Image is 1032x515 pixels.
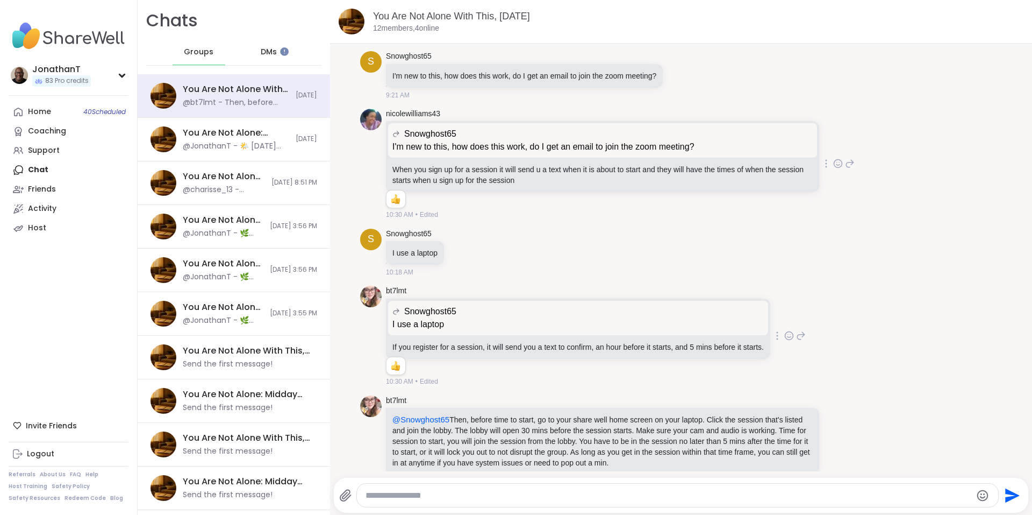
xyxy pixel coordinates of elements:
[339,9,364,34] img: You Are Not Alone With This, Oct 09
[183,446,273,457] div: Send the first message!
[183,432,311,444] div: You Are Not Alone With This, [DATE]
[420,210,438,220] span: Edited
[183,171,265,182] div: You Are Not Alone With This, [DATE]
[83,108,126,116] span: 40 Scheduled
[373,11,530,22] a: You Are Not Alone With This, [DATE]
[183,315,263,326] div: @JonathanT - 🌿 Midday Reset is here! Starting [DATE], I’ll be hosting You Are Not Alone With This...
[183,97,289,108] div: @bt7lmt - Then, before time to start, go to your share well home screen on your laptop. Click the...
[150,475,176,501] img: You Are Not Alone: Midday Reset, Oct 12
[28,126,66,137] div: Coaching
[9,471,35,478] a: Referrals
[261,47,277,58] span: DMs
[45,76,89,86] span: 83 Pro credits
[150,432,176,457] img: You Are Not Alone With This, Oct 11
[183,141,289,152] div: @JonathanT - 🌤️ [DATE] Topic 🌤️ What’s one way you’ve chosen hope over despair?
[183,389,311,400] div: You Are Not Alone: Midday Reset, [DATE]
[11,67,28,84] img: JonathanT
[9,102,128,122] a: Home40Scheduled
[85,471,98,478] a: Help
[386,286,406,297] a: bt7lmt
[360,286,382,307] img: https://sharewell-space-live.sfo3.digitaloceanspaces.com/user-generated/88ba1641-f8b8-46aa-8805-2...
[392,164,813,186] p: When you sign up for a session it will send u a text when it is about to start and they will have...
[392,318,764,331] p: I use a laptop
[390,195,401,203] button: Reactions: like
[390,362,401,370] button: Reactions: like
[28,145,60,156] div: Support
[150,388,176,414] img: You Are Not Alone: Midday Reset, Oct 11
[32,64,91,75] div: JonathanT
[146,9,198,33] h1: Chats
[999,483,1023,507] button: Send
[28,184,56,195] div: Friends
[386,191,405,208] div: Reaction list
[183,214,263,226] div: You Are Not Alone: Midday Reset, [DATE]
[183,83,289,95] div: You Are Not Alone With This, [DATE]
[386,90,410,100] span: 9:21 AM
[150,214,176,239] img: You Are Not Alone: Midday Reset, Oct 10
[392,70,656,81] p: I'm new to this, how does this work, do I get an email to join the zoom meeting?
[386,267,413,277] span: 10:18 AM
[28,223,46,234] div: Host
[150,257,176,283] img: You Are Not Alone With This, Oct 10
[415,377,418,386] span: •
[9,495,60,502] a: Safety Resources
[150,301,176,327] img: You Are Not Alone With This, Oct 07
[392,342,764,352] p: If you register for a session, it will send you a text to confirm, an hour before it starts, and ...
[28,203,56,214] div: Activity
[296,135,317,144] span: [DATE]
[9,17,128,55] img: ShareWell Nav Logo
[9,199,128,218] a: Activity
[365,490,972,501] textarea: Type your message
[28,107,51,117] div: Home
[183,403,273,413] div: Send the first message!
[150,83,176,109] img: You Are Not Alone With This, Oct 09
[392,140,813,153] p: I'm new to this, how does this work, do I get an email to join the zoom meeting?
[368,54,374,69] span: S
[392,414,813,468] p: Then, before time to start, go to your share well home screen on your laptop. Click the session t...
[40,471,66,478] a: About Us
[976,489,989,502] button: Emoji picker
[270,309,317,318] span: [DATE] 3:55 PM
[52,483,90,490] a: Safety Policy
[368,232,374,246] span: S
[150,126,176,152] img: You Are Not Alone: Midday Reset, Oct 09
[415,210,418,220] span: •
[386,229,432,239] a: Snowghost65
[110,495,123,502] a: Blog
[360,109,382,130] img: https://sharewell-space-live.sfo3.digitaloceanspaces.com/user-generated/3403c148-dfcf-4217-9166-8...
[373,23,439,34] p: 12 members, 4 online
[280,47,289,56] iframe: Spotlight
[9,416,128,435] div: Invite Friends
[9,180,128,199] a: Friends
[183,127,289,139] div: You Are Not Alone: Midday Reset, [DATE]
[9,141,128,160] a: Support
[9,218,128,238] a: Host
[183,345,311,357] div: You Are Not Alone With This, [DATE]
[386,51,432,62] a: Snowghost65
[9,483,47,490] a: Host Training
[183,301,263,313] div: You Are Not Alone With This, [DATE]
[27,449,54,460] div: Logout
[420,377,438,386] span: Edited
[150,344,176,370] img: You Are Not Alone With This, Oct 12
[296,91,317,100] span: [DATE]
[183,476,311,488] div: You Are Not Alone: Midday Reset, [DATE]
[150,170,176,196] img: You Are Not Alone With This, Oct 08
[360,396,382,417] img: https://sharewell-space-live.sfo3.digitaloceanspaces.com/user-generated/88ba1641-f8b8-46aa-8805-2...
[270,265,317,274] span: [DATE] 3:56 PM
[386,109,440,119] a: nicolewilliams43
[183,272,263,283] div: @JonathanT - 🌿 Midday Reset is here! Starting [DATE], I’ll be hosting You Are Not Alone With This...
[183,185,265,195] div: @charisse_13 - @nicolewilliams43 this was nice if you to ask?
[392,415,449,424] span: @Snowghost65
[271,178,317,187] span: [DATE] 8:51 PM
[386,357,405,375] div: Reaction list
[183,258,263,270] div: You Are Not Alone With This, [DATE]
[183,228,263,239] div: @JonathanT - 🌿 Midday Reset is here! Starting [DATE], I’ll be hosting You Are Not Alone With This...
[270,222,317,231] span: [DATE] 3:56 PM
[404,305,456,318] span: Snowghost65
[70,471,81,478] a: FAQ
[392,248,438,258] p: I use a laptop
[184,47,213,58] span: Groups
[64,495,106,502] a: Redeem Code
[386,210,413,220] span: 10:30 AM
